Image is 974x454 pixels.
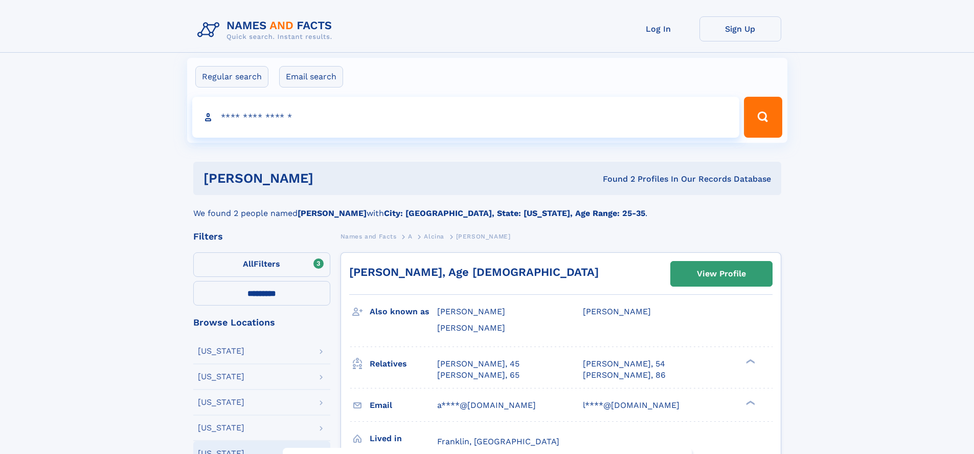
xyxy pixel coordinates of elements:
div: [US_STATE] [198,347,244,355]
span: Franklin, [GEOGRAPHIC_DATA] [437,437,559,446]
img: Logo Names and Facts [193,16,341,44]
a: View Profile [671,262,772,286]
div: We found 2 people named with . [193,195,781,220]
span: Alcina [424,233,444,240]
span: All [243,259,254,269]
h3: Lived in [370,430,437,447]
div: [US_STATE] [198,398,244,406]
button: Search Button [744,97,782,138]
a: Sign Up [699,16,781,41]
input: search input [192,97,740,138]
a: Log In [618,16,699,41]
a: [PERSON_NAME], 86 [583,370,666,381]
h1: [PERSON_NAME] [203,172,458,185]
a: [PERSON_NAME], 65 [437,370,519,381]
a: [PERSON_NAME], Age [DEMOGRAPHIC_DATA] [349,266,599,278]
div: [US_STATE] [198,373,244,381]
span: [PERSON_NAME] [583,307,651,316]
h3: Also known as [370,303,437,320]
label: Regular search [195,66,268,88]
div: [US_STATE] [198,424,244,432]
div: Browse Locations [193,318,330,327]
div: ❯ [743,358,756,364]
div: Filters [193,232,330,241]
span: [PERSON_NAME] [456,233,511,240]
div: ❯ [743,399,756,406]
b: [PERSON_NAME] [298,208,367,218]
a: [PERSON_NAME], 45 [437,358,519,370]
div: Found 2 Profiles In Our Records Database [458,174,771,185]
a: Alcina [424,230,444,243]
div: View Profile [697,262,746,286]
a: A [408,230,413,243]
h3: Relatives [370,355,437,373]
b: City: [GEOGRAPHIC_DATA], State: [US_STATE], Age Range: 25-35 [384,208,645,218]
a: [PERSON_NAME], 54 [583,358,665,370]
span: [PERSON_NAME] [437,323,505,333]
label: Filters [193,252,330,277]
label: Email search [279,66,343,88]
span: [PERSON_NAME] [437,307,505,316]
span: A [408,233,413,240]
a: Names and Facts [341,230,397,243]
h3: Email [370,397,437,414]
